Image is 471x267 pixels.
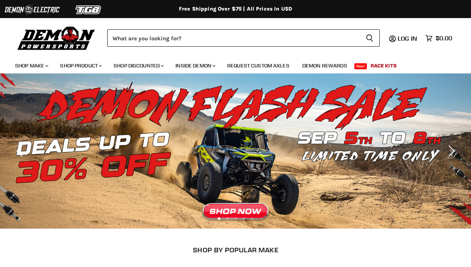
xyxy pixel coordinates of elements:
form: Product [107,29,380,47]
img: Demon Powersports [15,24,98,51]
input: Search [107,29,360,47]
button: Next [443,143,458,159]
span: New! [354,63,367,69]
button: Previous [13,143,28,159]
img: Demon Electric Logo 2 [4,3,60,17]
a: Shop Discounted [108,58,168,73]
a: Race Kits [365,58,402,73]
ul: Main menu [9,55,450,73]
li: Page dot 2 [226,217,229,220]
li: Page dot 4 [243,217,245,220]
a: Log in [394,35,422,42]
h2: SHOP BY POPULAR MAKE [9,246,462,254]
a: Shop Make [9,58,53,73]
a: Demon Rewards [297,58,353,73]
span: $0.00 [436,35,452,42]
a: Request Custom Axles [222,58,295,73]
span: Log in [398,35,417,42]
a: $0.00 [422,33,456,44]
li: Page dot 1 [218,217,220,220]
button: Search [360,29,380,47]
li: Page dot 3 [234,217,237,220]
img: TGB Logo 2 [60,3,117,17]
a: Inside Demon [170,58,220,73]
a: Shop Product [54,58,106,73]
li: Page dot 5 [251,217,254,220]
